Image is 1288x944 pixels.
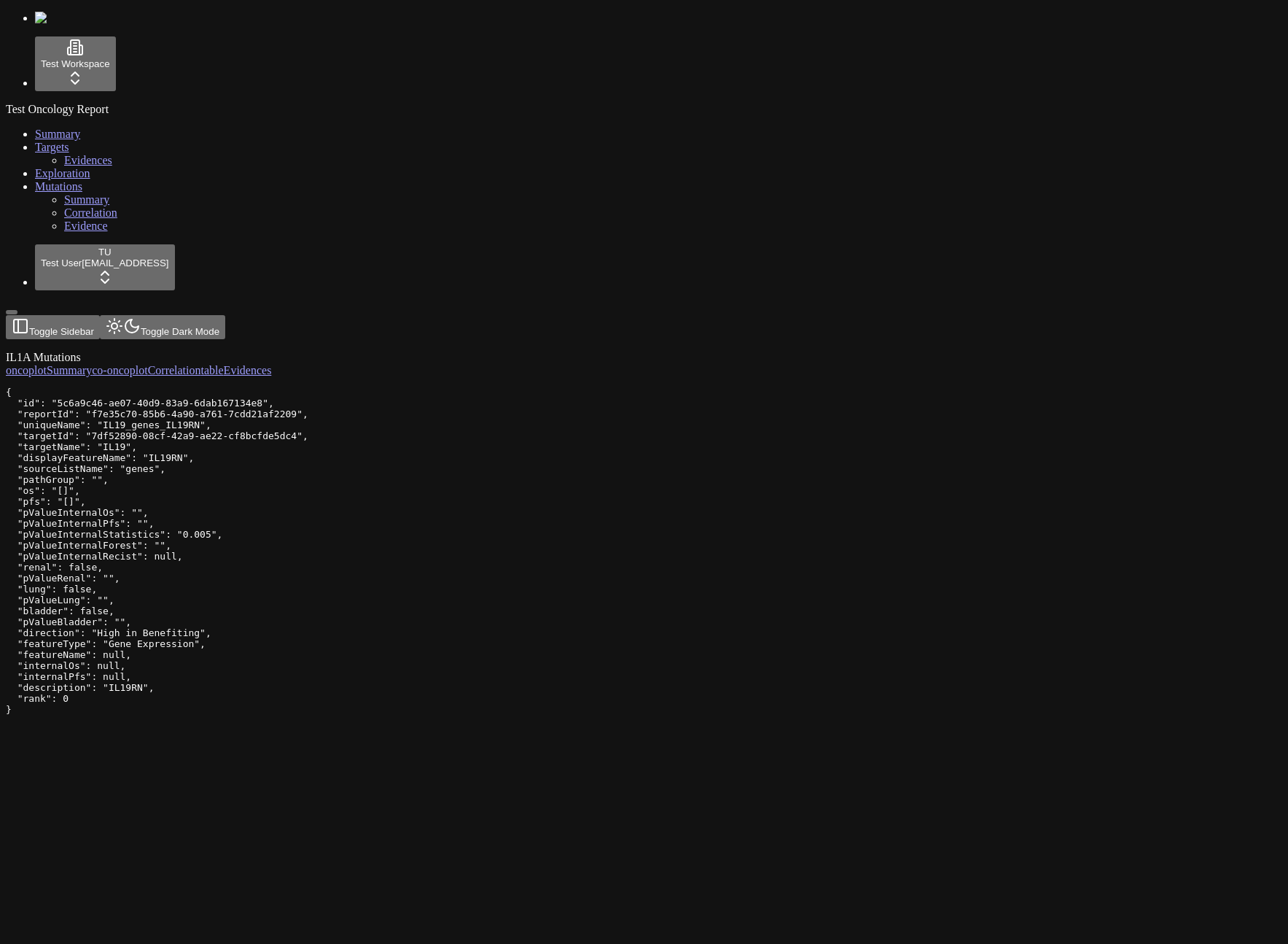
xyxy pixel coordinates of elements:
[6,310,17,314] button: Toggle Sidebar
[6,387,1282,715] pre: { "id": "5c6a9c46-ae07-40d9-83a9-6dab167134e8", "reportId": "f7e35c70-85b6-4a90-a761-7cdd21af2209...
[201,364,272,376] a: tableEvidences
[35,180,82,193] a: Mutations
[141,326,219,337] span: Toggle Dark Mode
[41,258,82,268] span: Test User
[29,326,94,337] span: Toggle Sidebar
[6,364,92,376] a: oncoplotSummary
[6,103,1282,116] div: Test Oncology Report
[6,364,47,376] span: oncoplot
[92,364,147,376] span: co-oncoplot
[35,36,116,91] button: Test Workspace
[224,364,272,376] span: Evidences
[35,128,80,140] a: Summary
[100,315,225,339] button: Toggle Dark Mode
[35,12,91,25] img: Numenos
[64,193,109,206] a: Summary
[64,154,112,166] a: Evidences
[47,364,92,376] span: Summary
[82,258,168,268] span: [EMAIL_ADDRESS]
[41,58,110,69] span: Test Workspace
[98,247,112,258] span: TU
[6,315,100,339] button: Toggle Sidebar
[201,364,224,376] span: table
[64,206,117,219] a: Correlation
[35,141,69,153] a: Targets
[92,364,200,376] a: co-oncoplotCorrelation
[148,364,201,376] span: Correlation
[64,220,108,232] a: Evidence
[6,351,1142,364] div: IL1A Mutations
[35,244,175,290] button: TUTest User[EMAIL_ADDRESS]
[35,167,90,179] a: Exploration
